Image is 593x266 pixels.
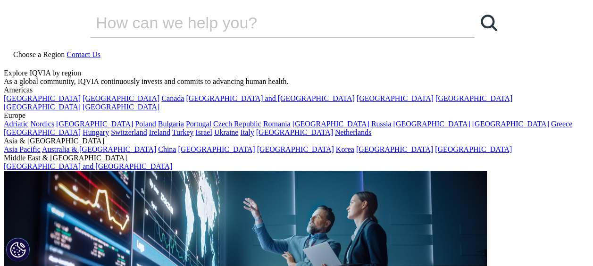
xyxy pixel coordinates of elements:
[292,120,369,128] a: [GEOGRAPHIC_DATA]
[186,94,354,102] a: [GEOGRAPHIC_DATA] and [GEOGRAPHIC_DATA]
[4,120,28,128] a: Adriatic
[83,94,159,102] a: [GEOGRAPHIC_DATA]
[335,128,371,136] a: Netherlands
[551,120,572,128] a: Greece
[13,50,65,58] span: Choose a Region
[256,128,333,136] a: [GEOGRAPHIC_DATA]
[90,8,448,37] input: Search
[172,128,194,136] a: Turkey
[4,137,589,145] div: Asia & [GEOGRAPHIC_DATA]
[186,120,211,128] a: Portugal
[357,94,434,102] a: [GEOGRAPHIC_DATA]
[257,145,334,153] a: [GEOGRAPHIC_DATA]
[435,145,512,153] a: [GEOGRAPHIC_DATA]
[393,120,470,128] a: [GEOGRAPHIC_DATA]
[435,94,512,102] a: [GEOGRAPHIC_DATA]
[111,128,147,136] a: Switzerland
[4,69,589,77] div: Explore IQVIA by region
[475,8,503,37] a: Search
[371,120,392,128] a: Russia
[42,145,156,153] a: Australia & [GEOGRAPHIC_DATA]
[214,128,239,136] a: Ukraine
[83,128,109,136] a: Hungary
[158,120,184,128] a: Bulgaria
[356,145,433,153] a: [GEOGRAPHIC_DATA]
[30,120,54,128] a: Nordics
[149,128,170,136] a: Ireland
[158,145,176,153] a: China
[161,94,184,102] a: Canada
[6,238,30,261] button: Cookie Settings
[4,128,81,136] a: [GEOGRAPHIC_DATA]
[481,15,497,31] svg: Search
[4,86,589,94] div: Americas
[4,162,172,170] a: [GEOGRAPHIC_DATA] and [GEOGRAPHIC_DATA]
[213,120,261,128] a: Czech Republic
[67,50,100,58] a: Contact Us
[83,103,159,111] a: [GEOGRAPHIC_DATA]
[263,120,291,128] a: Romania
[195,128,212,136] a: Israel
[4,103,81,111] a: [GEOGRAPHIC_DATA]
[178,145,255,153] a: [GEOGRAPHIC_DATA]
[4,77,589,86] div: As a global community, IQVIA continuously invests and commits to advancing human health.
[56,120,133,128] a: [GEOGRAPHIC_DATA]
[336,145,354,153] a: Korea
[4,154,589,162] div: Middle East & [GEOGRAPHIC_DATA]
[4,145,41,153] a: Asia Pacific
[240,128,254,136] a: Italy
[472,120,549,128] a: [GEOGRAPHIC_DATA]
[4,111,589,120] div: Europe
[4,94,81,102] a: [GEOGRAPHIC_DATA]
[135,120,156,128] a: Poland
